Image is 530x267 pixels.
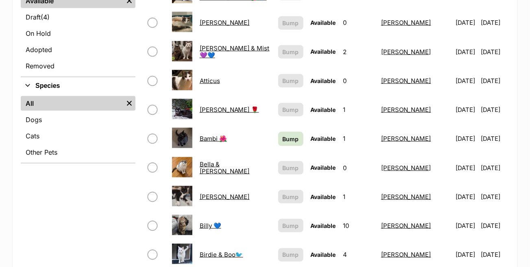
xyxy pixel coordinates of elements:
[340,38,377,66] td: 2
[311,193,336,200] span: Available
[278,219,303,232] button: Bump
[200,160,250,175] a: Bella & [PERSON_NAME]
[340,9,377,37] td: 0
[481,125,508,153] td: [DATE]
[283,19,299,27] span: Bump
[340,67,377,95] td: 0
[283,251,299,259] span: Bump
[200,251,243,258] a: Birdie & Boo🐦
[21,59,135,73] a: Removed
[200,77,220,85] a: Atticus
[452,96,480,124] td: [DATE]
[200,106,259,114] a: [PERSON_NAME] 🌹
[452,125,480,153] td: [DATE]
[283,221,299,230] span: Bump
[172,157,192,177] img: Bella & Kevin 💕
[200,135,227,142] a: Bambi 🌺
[278,74,303,88] button: Bump
[381,19,431,26] a: [PERSON_NAME]
[283,135,299,143] span: Bump
[311,164,336,171] span: Available
[311,19,336,26] span: Available
[200,19,250,26] a: [PERSON_NAME]
[381,164,431,172] a: [PERSON_NAME]
[21,145,135,160] a: Other Pets
[452,38,480,66] td: [DATE]
[452,67,480,95] td: [DATE]
[278,16,303,30] button: Bump
[21,42,135,57] a: Adopted
[481,154,508,182] td: [DATE]
[481,96,508,124] td: [DATE]
[283,77,299,85] span: Bump
[340,212,377,240] td: 10
[340,125,377,153] td: 1
[340,183,377,211] td: 1
[21,96,123,111] a: All
[381,135,431,142] a: [PERSON_NAME]
[311,222,336,229] span: Available
[481,38,508,66] td: [DATE]
[481,9,508,37] td: [DATE]
[21,112,135,127] a: Dogs
[200,193,250,201] a: [PERSON_NAME]
[381,193,431,201] a: [PERSON_NAME]
[481,212,508,240] td: [DATE]
[381,48,431,56] a: [PERSON_NAME]
[311,106,336,113] span: Available
[481,183,508,211] td: [DATE]
[381,251,431,258] a: [PERSON_NAME]
[452,183,480,211] td: [DATE]
[21,26,135,41] a: On Hold
[200,222,221,230] a: Billy 💙
[381,106,431,114] a: [PERSON_NAME]
[283,193,299,201] span: Bump
[381,77,431,85] a: [PERSON_NAME]
[452,154,480,182] td: [DATE]
[123,96,135,111] a: Remove filter
[172,128,192,148] img: Bambi 🌺
[283,105,299,114] span: Bump
[278,45,303,59] button: Bump
[381,222,431,230] a: [PERSON_NAME]
[278,103,303,116] button: Bump
[452,212,480,240] td: [DATE]
[311,135,336,142] span: Available
[283,48,299,56] span: Bump
[41,12,50,22] span: (4)
[278,248,303,262] button: Bump
[340,154,377,182] td: 0
[21,129,135,143] a: Cats
[340,96,377,124] td: 1
[21,81,135,91] button: Species
[481,67,508,95] td: [DATE]
[200,44,270,59] a: [PERSON_NAME] & Mist💜💙
[21,94,135,163] div: Species
[452,9,480,37] td: [DATE]
[311,251,336,258] span: Available
[172,244,192,264] img: Birdie & Boo🐦
[278,132,303,146] a: Bump
[278,161,303,175] button: Bump
[172,99,192,119] img: Audrey Rose 🌹
[21,10,135,24] a: Draft
[283,164,299,172] span: Bump
[278,190,303,204] button: Bump
[311,48,336,55] span: Available
[172,41,192,61] img: Angelo & Mist💜💙
[311,77,336,84] span: Available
